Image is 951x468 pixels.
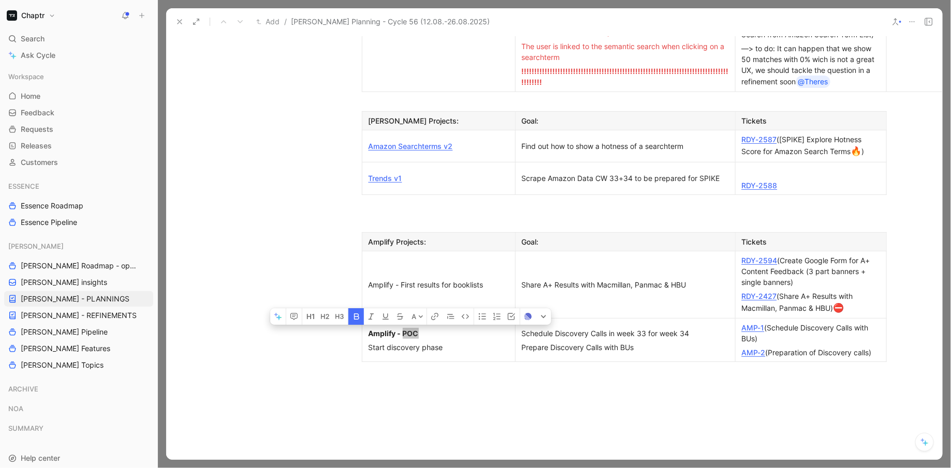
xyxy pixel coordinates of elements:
[4,88,153,104] a: Home
[21,49,55,62] span: Ask Cycle
[369,342,509,353] div: Start discovery phase
[369,279,509,290] div: Amplify - First results for booklists
[4,401,153,416] div: NOA
[21,294,129,304] span: [PERSON_NAME] - PLANNINGS
[4,198,153,214] a: Essence Roadmap
[21,310,137,321] span: [PERSON_NAME] - REFINEMENTS
[21,124,53,134] span: Requests
[369,115,509,126] div: [PERSON_NAME] Projects:
[522,67,729,86] span: !!!!!!!!!!!!!!!!!!!!!!!!!!!!!!!!!!!!!!!!!!!!!!!!!!!!!!!!!!!!!!!!!!!!!!!!!!!!!!!!!!!!!!!!
[522,236,729,247] div: Goal:
[291,16,490,28] span: [PERSON_NAME] Planning - Cycle 56 (12.08.-26.08.2025)
[522,141,729,152] div: Find out how to show a hotness of a searchterm
[742,135,777,144] a: RDY-2587
[522,42,727,62] span: The user is linked to the semantic search when clicking on a searchterm
[4,381,153,400] div: ARCHIVE
[742,256,778,265] a: RDY-2594
[4,324,153,340] a: [PERSON_NAME] Pipeline
[798,76,828,88] div: @Theres
[742,322,880,344] div: (Schedule Discovery Calls with BUs)
[4,31,153,47] div: Search
[21,360,104,370] span: [PERSON_NAME] Topics
[21,91,40,101] span: Home
[8,403,23,414] span: NOA
[21,157,58,168] span: Customers
[4,215,153,230] a: Essence Pipeline
[7,10,17,21] img: Chaptr
[21,277,107,288] span: [PERSON_NAME] insights
[742,134,880,158] div: ([SPIKE] Explore Hotness Score for Amazon Search Terms )
[408,308,427,325] button: A
[4,420,153,439] div: SUMMARY
[4,401,153,419] div: NOA
[21,141,52,151] span: Releases
[4,178,153,194] div: ESSENCE
[4,48,153,63] a: Ask Cycle
[4,105,153,120] a: Feedback
[851,146,862,156] span: 🔥
[4,178,153,230] div: ESSENCEEssence RoadmapEssence Pipeline
[4,138,153,154] a: Releases
[21,11,45,20] h1: Chaptr
[742,181,778,190] a: RDY-2588
[742,255,880,288] div: (Create Google Form for A+ Content Feedback (3 part banners + single banners)
[522,328,729,339] div: Schedule Discovery Calls in week 33 for week 34
[522,115,729,126] div: Goal:
[4,450,153,466] div: Help center
[4,238,153,254] div: [PERSON_NAME]
[21,454,60,462] span: Help center
[254,16,282,28] button: Add
[4,420,153,436] div: SUMMARY
[4,275,153,290] a: [PERSON_NAME] insights
[4,341,153,356] a: [PERSON_NAME] Features
[742,348,766,357] a: AMP-2
[369,329,419,338] strong: Amplify - POC
[742,291,880,315] div: (Share A+ Results with Macmillan, Panmac & HBU)
[21,343,110,354] span: [PERSON_NAME] Features
[4,8,58,23] button: ChaptrChaptr
[8,181,39,191] span: ESSENCE
[742,323,765,332] a: AMP-1
[522,173,729,184] div: Scrape Amazon Data CW 33+34 to be prepared for SPIKE
[21,108,54,118] span: Feedback
[4,291,153,307] a: [PERSON_NAME] - PLANNINGS
[369,142,453,150] a: Amazon Searchterms v2
[742,292,777,300] a: RDY-2427
[833,303,844,313] span: ⛔
[21,201,83,211] span: Essence Roadmap
[4,357,153,373] a: [PERSON_NAME] Topics
[4,308,153,323] a: [PERSON_NAME] - REFINEMENTS
[21,261,140,271] span: [PERSON_NAME] Roadmap - open items
[4,381,153,397] div: ARCHIVE
[522,28,636,37] span: —> limitation: search not possible
[8,423,43,433] span: SUMMARY
[4,258,153,274] a: [PERSON_NAME] Roadmap - open items
[742,115,880,126] div: Tickets
[21,33,45,45] span: Search
[4,69,153,84] div: Workspace
[742,236,880,247] div: Tickets
[742,347,880,358] div: (Preparation of Discovery calls)
[369,174,402,183] a: Trends v1
[21,327,108,337] span: [PERSON_NAME] Pipeline
[522,342,729,353] div: Prepare Discovery Calls with BUs
[369,236,509,247] div: Amplify Projects:
[4,122,153,137] a: Requests
[8,384,38,394] span: ARCHIVE
[8,71,44,82] span: Workspace
[21,217,77,228] span: Essence Pipeline
[522,279,729,290] div: Share A+ Results with Macmillan, Panmac & HBU
[4,238,153,373] div: [PERSON_NAME][PERSON_NAME] Roadmap - open items[PERSON_NAME] insights[PERSON_NAME] - PLANNINGS[PE...
[8,241,64,251] span: [PERSON_NAME]
[742,43,880,88] div: —> to do: It can happen that we show 50 matches with 0% wich is not a great UX, we should tackle ...
[284,16,287,28] span: /
[4,155,153,170] a: Customers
